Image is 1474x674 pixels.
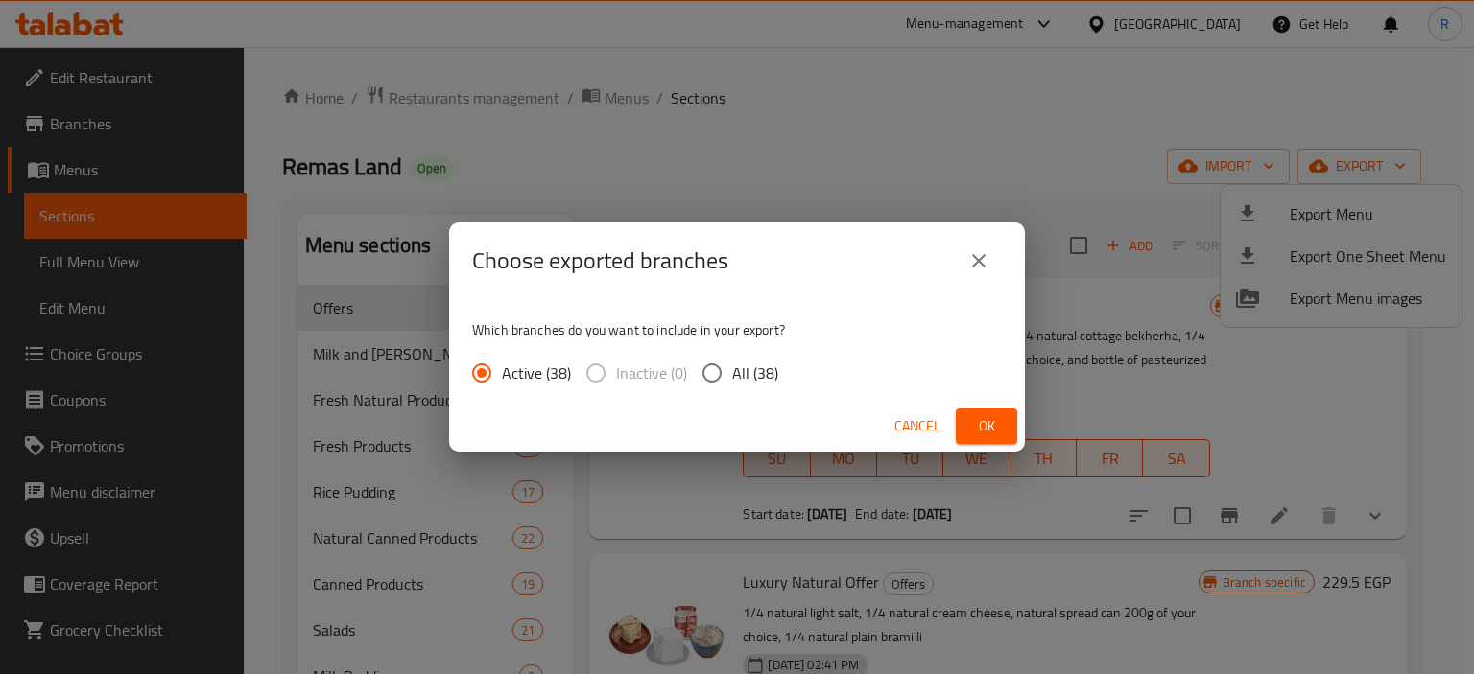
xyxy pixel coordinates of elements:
[971,414,1002,438] span: Ok
[894,414,940,438] span: Cancel
[732,361,778,384] span: All (38)
[502,361,571,384] span: Active (38)
[472,320,1002,339] p: Which branches do you want to include in your export?
[887,408,948,444] button: Cancel
[616,361,687,384] span: Inactive (0)
[956,408,1017,444] button: Ok
[956,238,1002,284] button: close
[472,245,728,276] h2: Choose exported branches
